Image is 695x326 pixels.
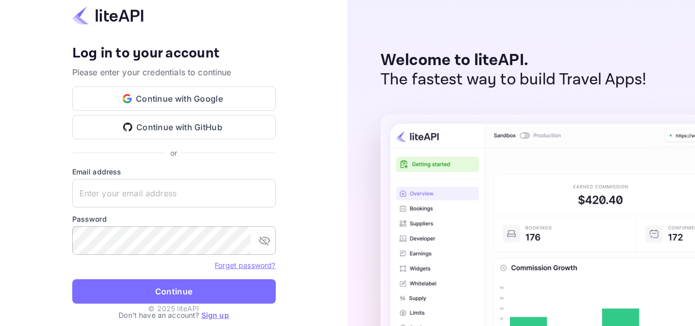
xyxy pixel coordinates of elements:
[201,311,229,319] a: Sign up
[254,230,275,251] button: toggle password visibility
[72,166,276,177] label: Email address
[381,51,647,70] p: Welcome to liteAPI.
[215,261,275,270] a: Forget password?
[72,279,276,304] button: Continue
[381,70,647,90] p: The fastest way to build Travel Apps!
[72,6,143,25] img: liteapi
[72,310,276,320] p: Don't have an account?
[215,260,275,270] a: Forget password?
[72,179,276,208] input: Enter your email address
[72,86,276,111] button: Continue with Google
[148,303,199,314] p: © 2025 liteAPI
[72,45,276,63] h4: Log in to your account
[170,147,177,158] p: or
[72,115,276,139] button: Continue with GitHub
[72,66,276,78] p: Please enter your credentials to continue
[72,214,276,224] label: Password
